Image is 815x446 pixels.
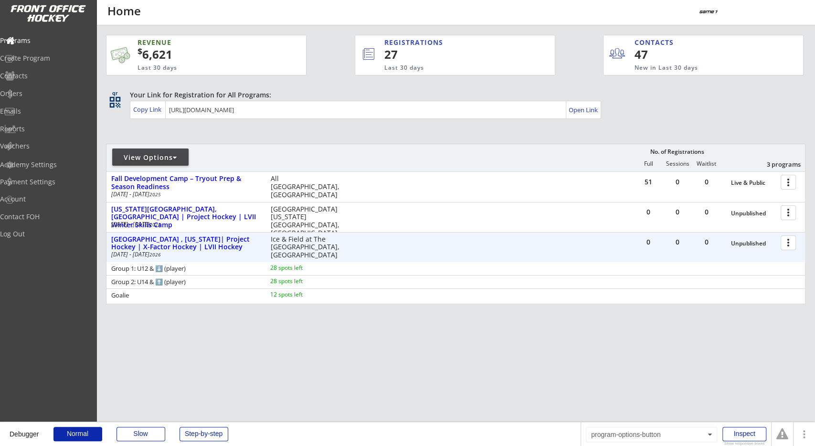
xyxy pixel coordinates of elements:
[731,240,776,247] div: Unpublished
[130,90,776,100] div: Your Link for Registration for All Programs:
[112,153,189,162] div: View Options
[149,251,161,258] em: 2026
[111,265,257,272] div: Group 1: U12 & ⬇️ (player)
[111,222,257,227] div: [DATE] - [DATE]
[635,38,678,47] div: CONTACTS
[138,64,260,72] div: Last 30 days
[634,209,663,215] div: 0
[722,442,766,446] div: Show responsive boxes
[648,149,707,155] div: No. of Registrations
[664,160,692,167] div: Sessions
[116,427,165,441] div: Slow
[692,239,721,245] div: 0
[108,95,122,109] button: qr_code
[635,46,693,63] div: 47
[111,175,260,191] div: Fall Development Camp – Tryout Prep & Season Readiness
[731,210,776,217] div: Unpublished
[663,209,692,215] div: 0
[111,191,257,197] div: [DATE] - [DATE]
[586,427,717,442] div: program-options-button
[635,160,663,167] div: Full
[138,46,276,63] div: 6,621
[111,279,257,285] div: Group 2: U14 & ⬆️ (player)
[270,205,345,237] div: [GEOGRAPHIC_DATA] [US_STATE][GEOGRAPHIC_DATA], [GEOGRAPHIC_DATA]
[111,252,257,257] div: [DATE] - [DATE]
[384,64,516,72] div: Last 30 days
[663,239,692,245] div: 0
[109,90,120,96] div: qr
[270,265,332,271] div: 28 spots left
[53,427,102,441] div: Normal
[149,221,161,228] em: 2025
[569,103,599,117] a: Open Link
[569,106,599,114] div: Open Link
[781,175,796,190] button: more_vert
[180,427,228,441] div: Step-by-step
[111,205,260,229] div: [US_STATE][GEOGRAPHIC_DATA], [GEOGRAPHIC_DATA] | Project Hockey | LVII Winter Skills Camp
[781,235,796,250] button: more_vert
[138,38,260,47] div: REVENUE
[384,38,511,47] div: REGISTRATIONS
[634,239,663,245] div: 0
[692,160,721,167] div: Waitlist
[270,175,345,199] div: All [GEOGRAPHIC_DATA], [GEOGRAPHIC_DATA]
[270,235,345,259] div: Ice & Field at The [GEOGRAPHIC_DATA], [GEOGRAPHIC_DATA]
[149,191,161,198] em: 2025
[635,64,759,72] div: New in Last 30 days
[111,235,260,252] div: [GEOGRAPHIC_DATA] , [US_STATE]| Project Hockey | X-Factor Hockey | LVII Hockey
[663,179,692,185] div: 0
[692,209,721,215] div: 0
[722,427,766,441] div: Inspect
[10,422,39,437] div: Debugger
[138,45,142,57] sup: $
[111,292,257,298] div: Goalie
[270,278,332,284] div: 28 spots left
[384,46,523,63] div: 27
[634,179,663,185] div: 51
[133,105,163,114] div: Copy Link
[692,179,721,185] div: 0
[751,160,801,169] div: 3 programs
[270,292,332,297] div: 12 spots left
[781,205,796,220] button: more_vert
[731,180,776,186] div: Live & Public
